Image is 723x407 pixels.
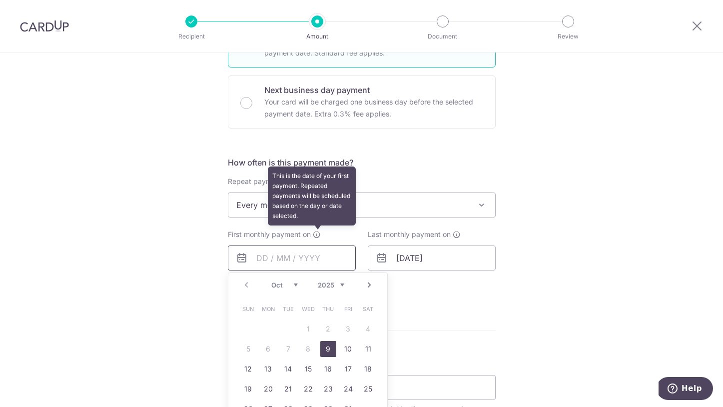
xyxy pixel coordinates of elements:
[406,31,480,41] p: Document
[228,156,496,168] h5: How often is this payment made?
[340,341,356,357] a: 10
[268,166,356,225] div: This is the date of your first payment. Repeated payments will be scheduled based on the day or d...
[280,31,354,41] p: Amount
[154,31,228,41] p: Recipient
[260,301,276,317] span: Monday
[228,245,356,270] input: DD / MM / YYYY
[340,301,356,317] span: Friday
[368,245,496,270] input: DD / MM / YYYY
[260,381,276,397] a: 20
[228,229,311,239] span: First monthly payment on
[360,341,376,357] a: 11
[360,361,376,377] a: 18
[228,176,282,186] label: Repeat payment
[300,301,316,317] span: Wednesday
[368,229,451,239] span: Last monthly payment on
[280,301,296,317] span: Tuesday
[240,301,256,317] span: Sunday
[280,381,296,397] a: 21
[320,361,336,377] a: 16
[228,193,495,217] span: Every month
[260,361,276,377] a: 13
[264,96,483,120] p: Your card will be charged one business day before the selected payment date. Extra 0.3% fee applies.
[360,381,376,397] a: 25
[320,301,336,317] span: Thursday
[340,361,356,377] a: 17
[300,361,316,377] a: 15
[360,301,376,317] span: Saturday
[363,279,375,291] a: Next
[320,341,336,357] a: 9
[659,377,713,402] iframe: Opens a widget where you can find more information
[340,381,356,397] a: 24
[228,192,496,217] span: Every month
[531,31,605,41] p: Review
[320,381,336,397] a: 23
[264,84,483,96] p: Next business day payment
[280,361,296,377] a: 14
[20,20,69,32] img: CardUp
[300,381,316,397] a: 22
[240,361,256,377] a: 12
[240,381,256,397] a: 19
